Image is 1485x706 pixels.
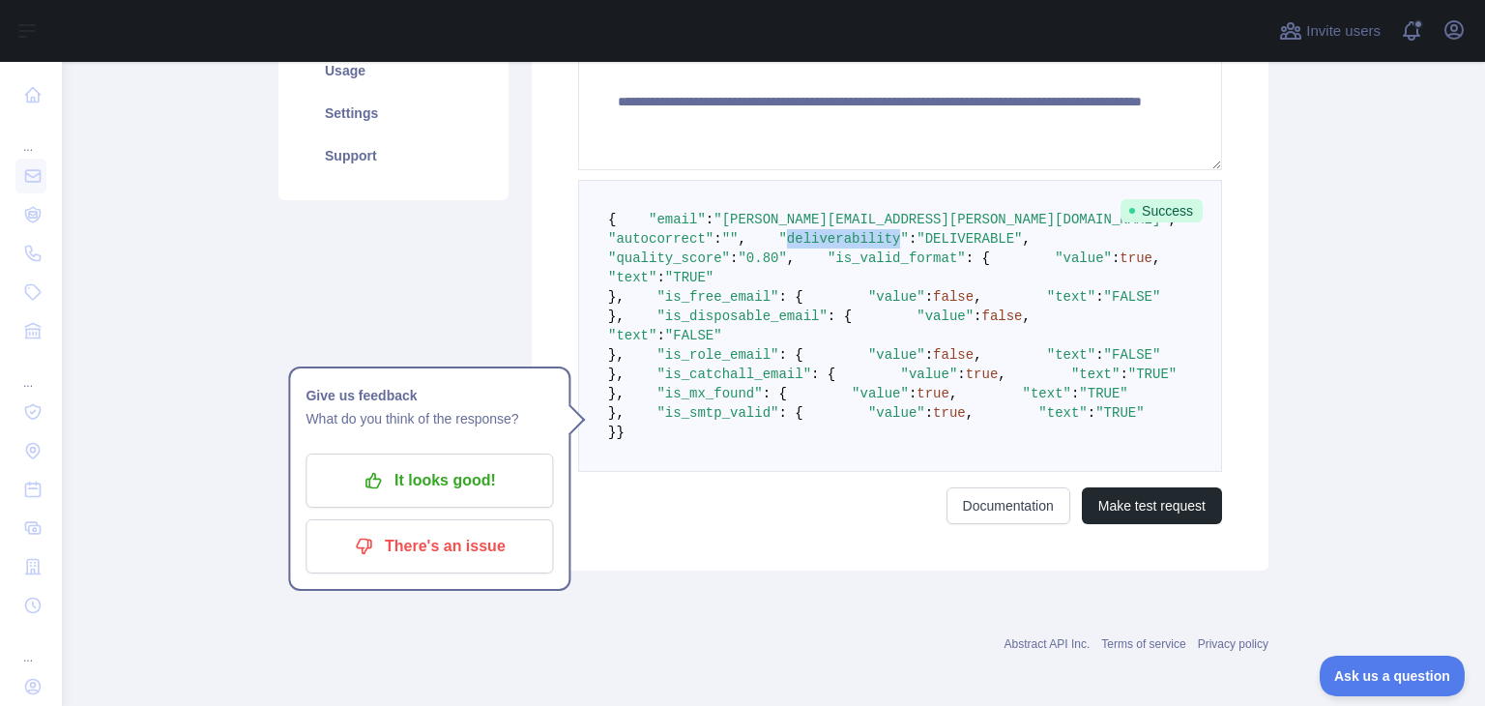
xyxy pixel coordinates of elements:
[1005,637,1091,651] a: Abstract API Inc.
[901,367,958,382] span: "value"
[15,116,46,155] div: ...
[730,250,738,266] span: :
[656,386,762,401] span: "is_mx_found"
[616,425,624,440] span: }
[608,328,656,343] span: "text"
[656,289,778,305] span: "is_free_email"
[925,405,933,421] span: :
[1152,250,1160,266] span: ,
[933,289,974,305] span: false
[868,405,925,421] span: "value"
[608,309,625,324] span: },
[974,347,981,363] span: ,
[1095,405,1144,421] span: "TRUE"
[1169,212,1177,227] span: ,
[608,405,625,421] span: },
[1198,637,1268,651] a: Privacy policy
[608,270,656,285] span: "text"
[909,231,917,247] span: :
[1120,250,1152,266] span: true
[608,250,730,266] span: "quality_score"
[1088,405,1095,421] span: :
[1038,405,1087,421] span: "text"
[778,405,802,421] span: : {
[933,405,966,421] span: true
[1306,20,1381,43] span: Invite users
[608,212,616,227] span: {
[778,347,802,363] span: : {
[656,270,664,285] span: :
[1023,231,1031,247] span: ,
[738,231,745,247] span: ,
[1320,656,1466,696] iframe: Toggle Customer Support
[974,289,981,305] span: ,
[665,328,722,343] span: "FALSE"
[1104,347,1161,363] span: "FALSE"
[778,231,908,247] span: "deliverability"
[302,49,485,92] a: Usage
[306,407,553,430] p: What do you think of the response?
[1275,15,1384,46] button: Invite users
[957,367,965,382] span: :
[828,250,966,266] span: "is_valid_format"
[1047,347,1095,363] span: "text"
[868,347,925,363] span: "value"
[713,212,1168,227] span: "[PERSON_NAME][EMAIL_ADDRESS][PERSON_NAME][DOMAIN_NAME]"
[306,384,553,407] h1: Give us feedback
[722,231,739,247] span: ""
[982,309,1023,324] span: false
[852,386,909,401] span: "value"
[15,352,46,391] div: ...
[713,231,721,247] span: :
[763,386,787,401] span: : {
[1071,367,1120,382] span: "text"
[1101,637,1185,651] a: Terms of service
[608,425,616,440] span: }
[1047,289,1095,305] span: "text"
[1082,487,1222,524] button: Make test request
[1095,289,1103,305] span: :
[608,367,625,382] span: },
[706,212,713,227] span: :
[778,289,802,305] span: : {
[608,231,713,247] span: "autocorrect"
[608,386,625,401] span: },
[966,367,999,382] span: true
[320,464,539,497] p: It looks good!
[1104,289,1161,305] span: "FALSE"
[15,627,46,665] div: ...
[966,405,974,421] span: ,
[1079,386,1127,401] span: "TRUE"
[868,289,925,305] span: "value"
[608,289,625,305] span: },
[656,328,664,343] span: :
[306,454,553,508] button: It looks good!
[1055,250,1112,266] span: "value"
[1128,367,1177,382] span: "TRUE"
[1095,347,1103,363] span: :
[933,347,974,363] span: false
[320,530,539,563] p: There's an issue
[917,309,974,324] span: "value"
[998,367,1005,382] span: ,
[608,347,625,363] span: },
[1112,250,1120,266] span: :
[656,347,778,363] span: "is_role_email"
[1121,199,1203,222] span: Success
[1023,309,1031,324] span: ,
[828,309,852,324] span: : {
[656,405,778,421] span: "is_smtp_valid"
[917,386,949,401] span: true
[302,134,485,177] a: Support
[306,519,553,574] button: There's an issue
[738,250,786,266] span: "0.80"
[1023,386,1071,401] span: "text"
[302,92,485,134] a: Settings
[665,270,713,285] span: "TRUE"
[917,231,1022,247] span: "DELIVERABLE"
[925,289,933,305] span: :
[946,487,1070,524] a: Documentation
[1120,367,1127,382] span: :
[966,250,990,266] span: : {
[656,309,827,324] span: "is_disposable_email"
